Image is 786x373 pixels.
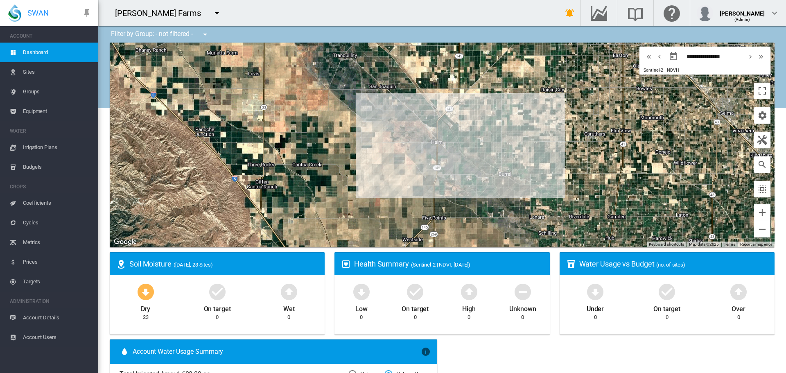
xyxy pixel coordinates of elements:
md-icon: icon-arrow-up-bold-circle [459,282,479,301]
md-icon: icon-arrow-down-bold-circle [352,282,371,301]
span: Targets [23,272,92,292]
span: Map data ©2025 [689,242,719,246]
div: Dry [141,301,151,314]
md-icon: icon-checkbox-marked-circle [405,282,425,301]
md-icon: icon-chevron-right [746,52,755,61]
div: Over [732,301,745,314]
span: Dashboard [23,43,92,62]
md-icon: icon-heart-box-outline [341,259,351,269]
md-icon: icon-arrow-up-bold-circle [729,282,748,301]
button: Zoom in [754,204,770,221]
button: Keyboard shortcuts [649,242,684,247]
a: Report a map error [740,242,772,246]
md-icon: Click here for help [662,8,682,18]
md-icon: icon-arrow-down-bold-circle [136,282,156,301]
button: icon-chevron-right [745,52,756,61]
div: Low [355,301,368,314]
md-icon: icon-water [120,347,129,357]
span: Coefficients [23,193,92,213]
span: SWAN [27,8,49,18]
div: Soil Moisture [129,259,318,269]
span: Prices [23,252,92,272]
div: High [462,301,476,314]
div: 0 [287,314,290,321]
md-icon: icon-select-all [757,184,767,194]
md-icon: icon-menu-down [200,29,210,39]
button: Toggle fullscreen view [754,83,770,99]
span: Groups [23,82,92,102]
md-icon: icon-bell-ring [565,8,575,18]
span: ([DATE], 23 Sites) [174,262,213,268]
md-icon: icon-cup-water [566,259,576,269]
span: (Sentinel-2 | NDVI, [DATE]) [411,262,470,268]
span: ADMINISTRATION [10,295,92,308]
span: (no. of sites) [656,262,685,268]
div: Filter by Group: - not filtered - [105,26,216,43]
span: | [678,68,679,73]
md-icon: icon-map-marker-radius [116,259,126,269]
div: On target [402,301,429,314]
span: Account Details [23,308,92,328]
md-icon: icon-minus-circle [513,282,533,301]
div: On target [653,301,680,314]
md-icon: icon-cog [757,111,767,120]
md-icon: icon-chevron-down [770,8,779,18]
md-icon: icon-menu-down [212,8,222,18]
a: Open this area in Google Maps (opens a new window) [112,237,139,247]
span: (Admin) [734,17,750,22]
a: Terms [724,242,735,246]
md-icon: Go to the Data Hub [589,8,609,18]
span: Metrics [23,233,92,252]
md-icon: icon-chevron-double-right [757,52,766,61]
div: 0 [414,314,417,321]
button: icon-magnify [754,156,770,173]
img: Google [112,237,139,247]
span: Irrigation Plans [23,138,92,157]
md-icon: Search the knowledge base [626,8,645,18]
div: 0 [216,314,219,321]
div: [PERSON_NAME] Farms [115,7,208,19]
div: 0 [594,314,597,321]
md-icon: icon-pin [82,8,92,18]
md-icon: icon-checkbox-marked-circle [208,282,227,301]
button: md-calendar [665,48,682,65]
span: Cycles [23,213,92,233]
div: On target [204,301,231,314]
span: Equipment [23,102,92,121]
div: Unknown [509,301,536,314]
md-icon: icon-arrow-up-bold-circle [279,282,299,301]
button: icon-select-all [754,181,770,197]
span: Account Users [23,328,92,347]
button: Zoom out [754,221,770,237]
span: Sites [23,62,92,82]
div: Health Summary [354,259,543,269]
span: ACCOUNT [10,29,92,43]
div: 0 [737,314,740,321]
button: icon-menu-down [209,5,225,21]
img: profile.jpg [697,5,713,21]
div: 0 [468,314,470,321]
span: Account Water Usage Summary [133,347,421,356]
md-icon: icon-arrow-down-bold-circle [585,282,605,301]
img: SWAN-Landscape-Logo-Colour-drop.png [8,5,21,22]
md-icon: icon-checkbox-marked-circle [657,282,677,301]
span: Sentinel-2 | NDVI [644,68,677,73]
span: CROPS [10,180,92,193]
div: 0 [521,314,524,321]
button: icon-menu-down [197,26,213,43]
button: icon-chevron-double-right [756,52,766,61]
div: 0 [666,314,669,321]
div: [PERSON_NAME] [720,6,765,14]
span: Budgets [23,157,92,177]
button: icon-chevron-double-left [644,52,654,61]
md-icon: icon-chevron-left [655,52,664,61]
md-icon: icon-chevron-double-left [644,52,653,61]
button: icon-cog [754,107,770,124]
button: icon-chevron-left [654,52,665,61]
span: WATER [10,124,92,138]
div: Under [587,301,604,314]
div: 23 [143,314,149,321]
div: 0 [360,314,363,321]
div: Wet [283,301,295,314]
md-icon: icon-information [421,347,431,357]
